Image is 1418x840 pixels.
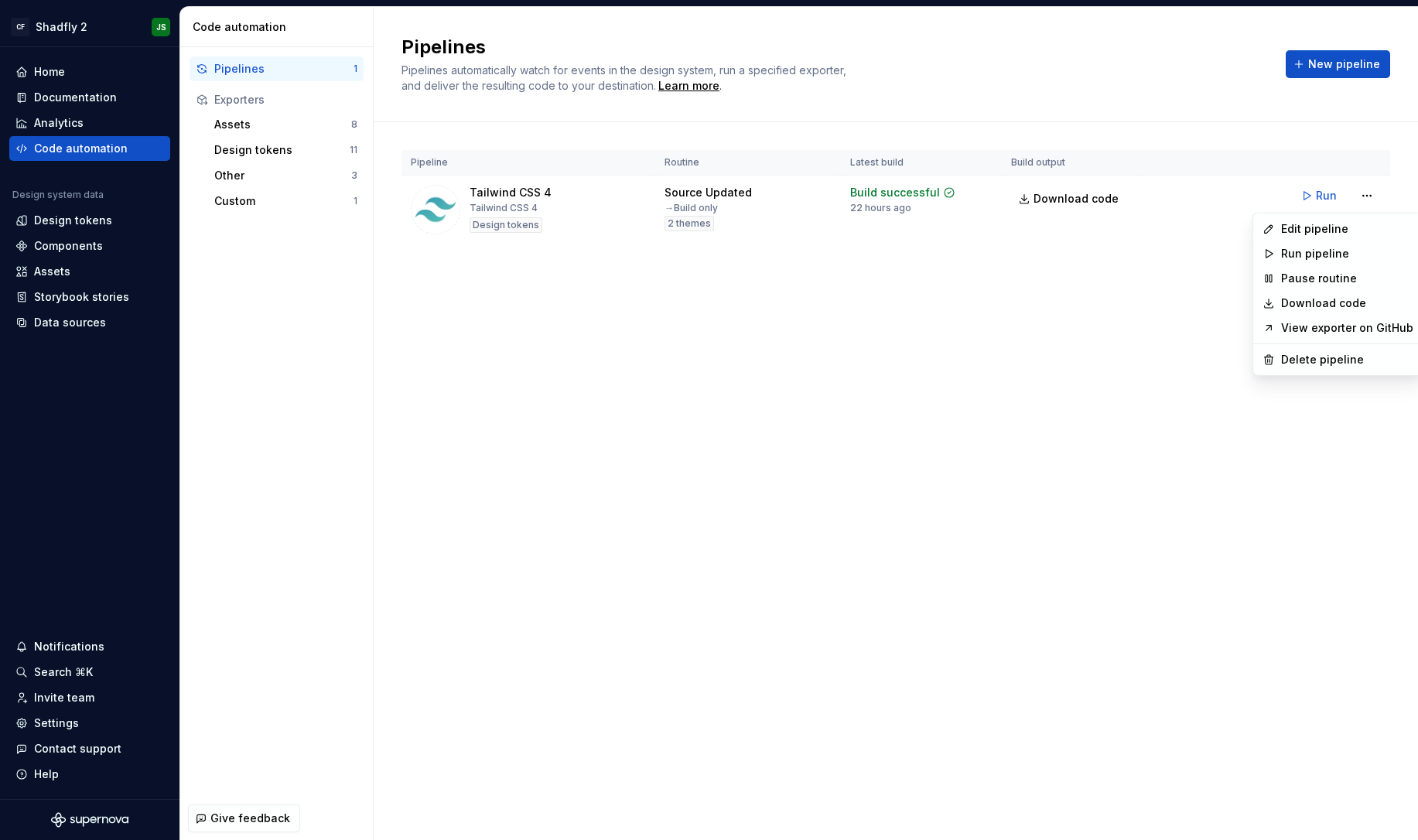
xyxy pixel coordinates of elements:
[1281,246,1413,261] div: Run pipeline
[1281,271,1413,286] div: Pause routine
[1281,221,1413,237] div: Edit pipeline
[1281,320,1413,336] a: View exporter on GitHub
[1281,352,1413,367] div: Delete pipeline
[1281,295,1413,311] a: Download code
